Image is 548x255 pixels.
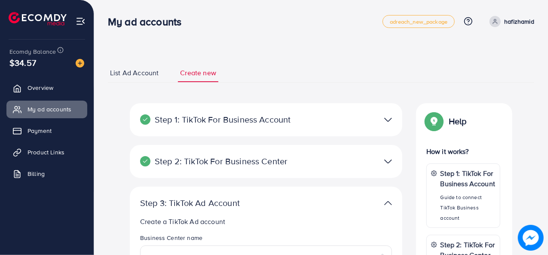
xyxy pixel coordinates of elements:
[76,59,84,68] img: image
[6,122,87,139] a: Payment
[140,233,392,246] legend: Business Center name
[383,15,455,28] a: adreach_new_package
[108,15,188,28] h3: My ad accounts
[486,16,534,27] a: hafizhamid
[390,19,447,25] span: adreach_new_package
[6,165,87,182] a: Billing
[384,197,392,209] img: TikTok partner
[28,105,71,114] span: My ad accounts
[441,168,496,189] p: Step 1: TikTok For Business Account
[384,155,392,168] img: TikTok partner
[110,68,159,78] span: List Ad Account
[9,12,67,25] img: logo
[426,146,500,157] p: How it works?
[6,101,87,118] a: My ad accounts
[140,216,392,227] p: Create a TikTok Ad account
[28,83,53,92] span: Overview
[518,225,544,251] img: image
[28,148,64,157] span: Product Links
[6,144,87,161] a: Product Links
[504,16,534,27] p: hafizhamid
[76,16,86,26] img: menu
[6,79,87,96] a: Overview
[426,114,442,129] img: Popup guide
[28,126,52,135] span: Payment
[441,192,496,223] p: Guide to connect TikTok Business account
[9,47,56,56] span: Ecomdy Balance
[180,68,216,78] span: Create new
[140,198,303,208] p: Step 3: TikTok Ad Account
[384,114,392,126] img: TikTok partner
[140,156,303,166] p: Step 2: TikTok For Business Center
[28,169,45,178] span: Billing
[9,56,36,69] span: $34.57
[140,114,303,125] p: Step 1: TikTok For Business Account
[449,116,467,126] p: Help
